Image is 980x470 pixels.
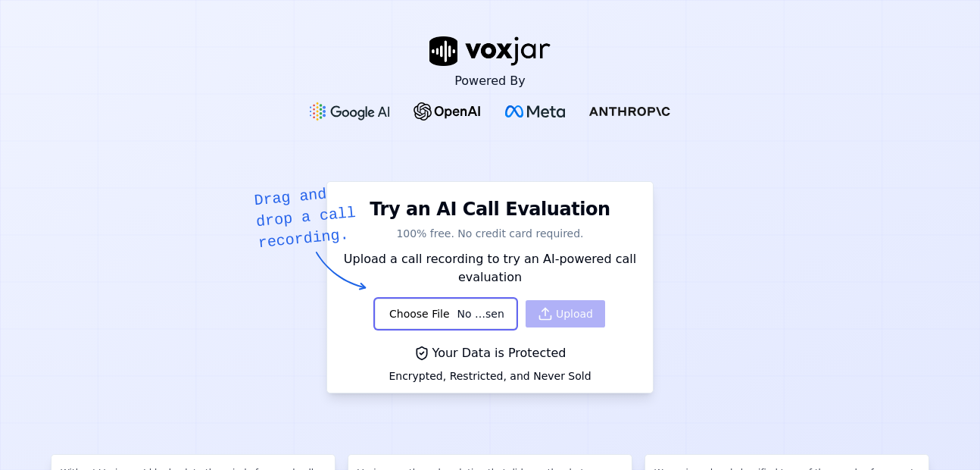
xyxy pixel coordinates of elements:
div: Encrypted, Restricted, and Never Sold [389,368,591,384]
img: Meta Logo [505,105,565,117]
div: Your Data is Protected [389,344,591,362]
p: 100% free. No credit card required. [336,226,643,241]
p: Powered By [454,72,526,90]
h1: Try an AI Call Evaluation [370,197,610,221]
img: voxjar logo [429,36,551,66]
img: OpenAI Logo [414,102,481,121]
img: Google gemini Logo [310,102,390,121]
p: Upload a call recording to try an AI-powered call evaluation [336,250,643,287]
input: Upload a call recording [375,299,517,329]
